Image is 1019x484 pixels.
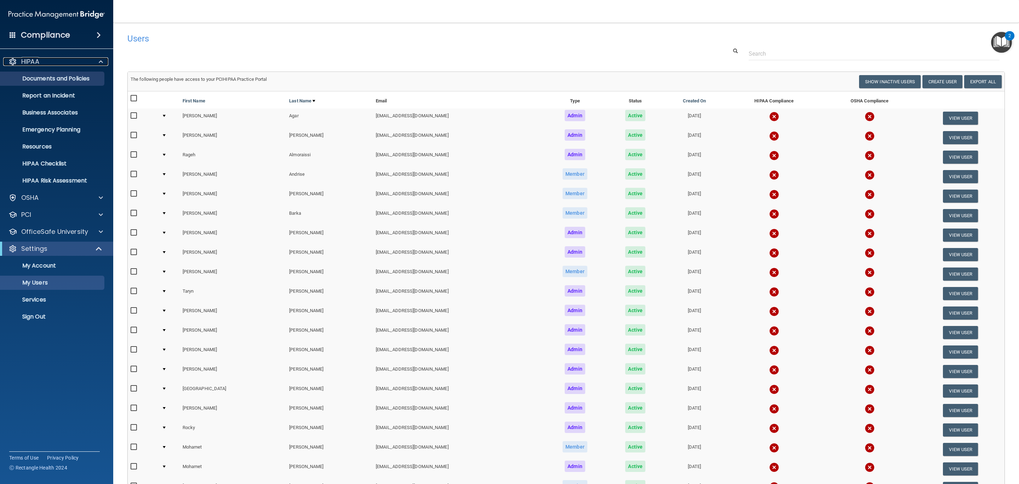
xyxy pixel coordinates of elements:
[180,245,287,264] td: [PERSON_NAME]
[8,227,103,236] a: OfficeSafe University
[9,454,39,461] a: Terms of Use
[286,186,373,206] td: [PERSON_NAME]
[663,362,726,381] td: [DATE]
[5,126,101,133] p: Emergency Planning
[769,365,779,375] img: cross.ca9f0e7f.svg
[286,381,373,401] td: [PERSON_NAME]
[565,110,585,121] span: Admin
[286,401,373,420] td: [PERSON_NAME]
[663,401,726,420] td: [DATE]
[289,97,315,105] a: Last Name
[943,170,978,183] button: View User
[563,207,587,219] span: Member
[943,112,978,125] button: View User
[625,402,645,413] span: Active
[5,143,101,150] p: Resources
[373,128,542,147] td: [EMAIL_ADDRESS][DOMAIN_NAME]
[943,404,978,417] button: View User
[373,186,542,206] td: [EMAIL_ADDRESS][DOMAIN_NAME]
[625,461,645,472] span: Active
[565,461,585,472] span: Admin
[21,193,39,202] p: OSHA
[542,91,608,108] th: Type
[21,57,39,66] p: HIPAA
[865,151,875,161] img: cross.ca9f0e7f.svg
[625,363,645,375] span: Active
[865,248,875,258] img: cross.ca9f0e7f.svg
[563,441,587,452] span: Member
[865,306,875,316] img: cross.ca9f0e7f.svg
[565,324,585,336] span: Admin
[865,209,875,219] img: cross.ca9f0e7f.svg
[286,420,373,440] td: [PERSON_NAME]
[180,303,287,323] td: [PERSON_NAME]
[663,284,726,303] td: [DATE]
[991,32,1012,53] button: Open Resource Center, 2 new notifications
[865,287,875,297] img: cross.ca9f0e7f.svg
[769,131,779,141] img: cross.ca9f0e7f.svg
[769,287,779,297] img: cross.ca9f0e7f.svg
[943,248,978,261] button: View User
[663,147,726,167] td: [DATE]
[625,305,645,316] span: Active
[8,7,105,22] img: PMB logo
[373,91,542,108] th: Email
[180,167,287,186] td: [PERSON_NAME]
[127,34,635,43] h4: Users
[286,225,373,245] td: [PERSON_NAME]
[943,209,978,222] button: View User
[180,362,287,381] td: [PERSON_NAME]
[663,264,726,284] td: [DATE]
[683,97,706,105] a: Created On
[565,422,585,433] span: Admin
[131,77,267,82] span: The following people have access to your PCIHIPAA Practice Portal
[373,440,542,459] td: [EMAIL_ADDRESS][DOMAIN_NAME]
[21,210,31,219] p: PCI
[373,459,542,479] td: [EMAIL_ADDRESS][DOMAIN_NAME]
[565,246,585,258] span: Admin
[663,420,726,440] td: [DATE]
[180,284,287,303] td: Taryn
[943,326,978,339] button: View User
[180,342,287,362] td: [PERSON_NAME]
[286,245,373,264] td: [PERSON_NAME]
[922,75,962,88] button: Create User
[21,227,88,236] p: OfficeSafe University
[769,190,779,199] img: cross.ca9f0e7f.svg
[373,264,542,284] td: [EMAIL_ADDRESS][DOMAIN_NAME]
[943,423,978,437] button: View User
[663,108,726,128] td: [DATE]
[286,459,373,479] td: [PERSON_NAME]
[769,229,779,238] img: cross.ca9f0e7f.svg
[8,193,103,202] a: OSHA
[563,168,587,180] span: Member
[625,422,645,433] span: Active
[1008,36,1011,45] div: 2
[943,384,978,398] button: View User
[663,186,726,206] td: [DATE]
[943,345,978,359] button: View User
[663,342,726,362] td: [DATE]
[5,296,101,303] p: Services
[769,268,779,277] img: cross.ca9f0e7f.svg
[47,454,79,461] a: Privacy Policy
[769,462,779,472] img: cross.ca9f0e7f.svg
[5,92,101,99] p: Report an Incident
[769,306,779,316] img: cross.ca9f0e7f.svg
[943,306,978,320] button: View User
[943,229,978,242] button: View User
[943,268,978,281] button: View User
[769,112,779,122] img: cross.ca9f0e7f.svg
[286,323,373,342] td: [PERSON_NAME]
[180,264,287,284] td: [PERSON_NAME]
[625,441,645,452] span: Active
[21,244,47,253] p: Settings
[565,402,585,413] span: Admin
[565,285,585,297] span: Admin
[373,401,542,420] td: [EMAIL_ADDRESS][DOMAIN_NAME]
[180,381,287,401] td: [GEOGRAPHIC_DATA]
[373,362,542,381] td: [EMAIL_ADDRESS][DOMAIN_NAME]
[865,384,875,394] img: cross.ca9f0e7f.svg
[865,229,875,238] img: cross.ca9f0e7f.svg
[563,188,587,199] span: Member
